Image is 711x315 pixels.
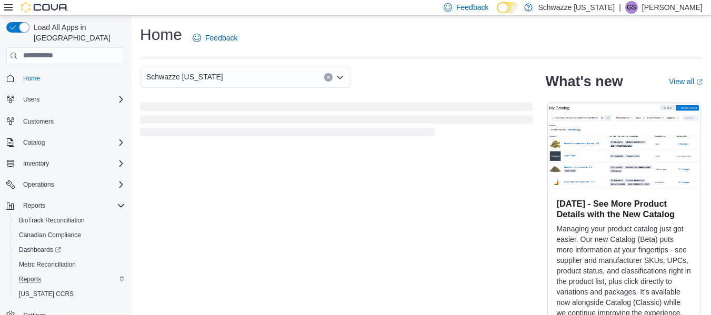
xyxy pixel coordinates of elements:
a: View allExternal link [669,77,703,86]
p: [PERSON_NAME] [642,1,703,14]
span: BioTrack Reconciliation [19,216,85,225]
a: Dashboards [15,243,65,256]
span: Metrc Reconciliation [15,258,125,271]
span: Load All Apps in [GEOGRAPHIC_DATA] [29,22,125,43]
a: [US_STATE] CCRS [15,288,78,300]
button: Catalog [19,136,49,149]
span: Dashboards [19,246,61,254]
h1: Home [140,24,182,45]
span: Inventory [19,157,125,170]
span: GS [627,1,636,14]
button: Catalog [2,135,129,150]
a: Home [19,72,44,85]
button: BioTrack Reconciliation [11,213,129,228]
button: Metrc Reconciliation [11,257,129,272]
button: Reports [19,199,49,212]
span: Operations [19,178,125,191]
button: Clear input [324,73,333,82]
a: Customers [19,115,58,128]
span: [US_STATE] CCRS [19,290,74,298]
span: Reports [23,201,45,210]
p: Schwazze [US_STATE] [538,1,615,14]
span: Feedback [205,33,237,43]
a: Metrc Reconciliation [15,258,80,271]
button: Open list of options [336,73,344,82]
span: Catalog [23,138,45,147]
h2: What's new [545,73,623,90]
input: Dark Mode [497,2,519,13]
a: Dashboards [11,242,129,257]
span: Inventory [23,159,49,168]
button: [US_STATE] CCRS [11,287,129,301]
a: Feedback [188,27,242,48]
button: Customers [2,113,129,128]
svg: External link [696,79,703,85]
span: Reports [19,199,125,212]
span: Home [23,74,40,83]
a: BioTrack Reconciliation [15,214,89,227]
span: Washington CCRS [15,288,125,300]
span: BioTrack Reconciliation [15,214,125,227]
img: Cova [21,2,68,13]
button: Canadian Compliance [11,228,129,242]
span: Canadian Compliance [15,229,125,241]
span: Catalog [19,136,125,149]
span: Customers [19,114,125,127]
span: Dark Mode [497,13,497,14]
span: Home [19,72,125,85]
span: Users [23,95,39,104]
button: Reports [11,272,129,287]
span: Reports [19,275,41,283]
a: Canadian Compliance [15,229,85,241]
div: Gulzar Sayall [625,1,638,14]
button: Home [2,70,129,86]
span: Canadian Compliance [19,231,81,239]
button: Operations [19,178,58,191]
span: Dashboards [15,243,125,256]
span: Reports [15,273,125,286]
span: Metrc Reconciliation [19,260,76,269]
span: Operations [23,180,54,189]
button: Inventory [19,157,53,170]
h3: [DATE] - See More Product Details with the New Catalog [556,198,692,219]
button: Inventory [2,156,129,171]
button: Reports [2,198,129,213]
button: Operations [2,177,129,192]
span: Schwazze [US_STATE] [146,70,223,83]
button: Users [19,93,44,106]
a: Reports [15,273,45,286]
span: Feedback [456,2,488,13]
button: Users [2,92,129,107]
span: Customers [23,117,54,126]
span: Users [19,93,125,106]
p: | [619,1,621,14]
span: Loading [140,105,533,138]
